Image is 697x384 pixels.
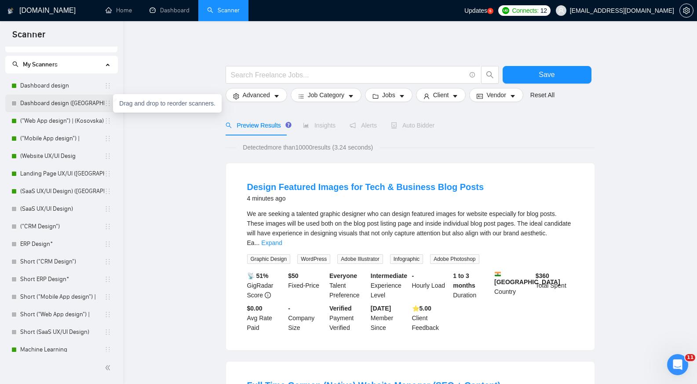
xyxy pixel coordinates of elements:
[104,293,111,300] span: holder
[247,254,291,264] span: Graphic Design
[382,90,395,100] span: Jobs
[423,93,430,99] span: user
[104,188,111,195] span: holder
[104,223,111,230] span: holder
[20,253,104,271] a: Short ("CRM Design")
[489,9,492,13] text: 5
[539,69,555,80] span: Save
[5,253,117,271] li: Short ("CRM Design")
[369,271,410,300] div: Experience Level
[245,304,287,333] div: Avg Rate Paid
[303,122,309,128] span: area-chart
[20,271,104,288] a: Short ERP Design*
[231,69,466,80] input: Search Freelance Jobs...
[502,7,509,14] img: upwork-logo.png
[104,153,111,160] span: holder
[20,323,104,341] a: Short (SaaS UX/UI Design)
[667,354,688,375] iframe: Intercom live chat
[226,88,287,102] button: settingAdvancedcaret-down
[106,7,132,14] a: homeHome
[5,271,117,288] li: Short ERP Design*
[390,254,423,264] span: Infographic
[104,100,111,107] span: holder
[104,82,111,89] span: holder
[5,341,117,358] li: Machine Learning
[5,323,117,341] li: Short (SaaS UX/UI Design)
[5,183,117,200] li: (SaaS UX/UI Design) (Kosovska)
[245,271,287,300] div: GigRadar Score
[243,90,270,100] span: Advanced
[20,288,104,306] a: Short ("Mobile App design") |
[5,218,117,235] li: ("CRM Design")
[104,311,111,318] span: holder
[486,90,506,100] span: Vendor
[5,77,117,95] li: Dashboard design
[23,61,58,68] span: My Scanners
[350,122,377,129] span: Alerts
[20,183,104,200] a: (SaaS UX/UI Design) ([GEOGRAPHIC_DATA])
[104,205,111,212] span: holder
[679,7,693,14] a: setting
[329,272,357,279] b: Everyone
[680,7,693,14] span: setting
[207,7,240,14] a: searchScanner
[20,306,104,323] a: Short ("Web App design") |
[487,8,493,14] a: 5
[247,209,573,248] div: We are seeking a talented graphic designer who can design featured images for website especially ...
[274,93,280,99] span: caret-down
[369,304,410,333] div: Member Since
[329,305,352,312] b: Verified
[288,305,290,312] b: -
[399,93,405,99] span: caret-down
[412,272,414,279] b: -
[233,93,239,99] span: setting
[371,272,407,279] b: Intermediate
[5,306,117,323] li: Short ("Web App design") |
[5,200,117,218] li: (SaaS UX/UI Design)
[12,61,18,67] span: search
[104,117,111,124] span: holder
[5,147,117,165] li: (Website UX/UI Desig
[685,354,695,361] span: 11
[5,165,117,183] li: Landing Page UX/UI (Kosovska)
[328,304,369,333] div: Payment Verified
[104,170,111,177] span: holder
[113,94,222,113] div: Drag and drop to reorder scanners.
[494,271,560,285] b: [GEOGRAPHIC_DATA]
[288,272,298,279] b: $ 50
[104,329,111,336] span: holder
[285,121,292,129] div: Tooltip anchor
[503,66,591,84] button: Save
[391,122,397,128] span: robot
[291,88,361,102] button: barsJob Categorycaret-down
[20,130,104,147] a: ("Mobile App design") |
[247,182,484,192] a: Design Featured Images for Tech & Business Blog Posts
[512,6,538,15] span: Connects:
[255,239,260,246] span: ...
[410,304,452,333] div: Client Feedback
[470,72,475,78] span: info-circle
[540,6,547,15] span: 12
[20,235,104,253] a: ERP Design*
[104,346,111,353] span: holder
[104,135,111,142] span: holder
[247,305,263,312] b: $0.00
[481,66,499,84] button: search
[104,241,111,248] span: holder
[679,4,693,18] button: setting
[308,90,344,100] span: Job Category
[104,276,111,283] span: holder
[453,272,475,289] b: 1 to 3 months
[412,305,431,312] b: ⭐️ 5.00
[261,239,282,246] a: Expand
[534,271,575,300] div: Total Spent
[104,258,111,265] span: holder
[536,272,549,279] b: $ 360
[20,147,104,165] a: (Website UX/UI Desig
[237,143,379,152] span: Detected more than 10000 results (3.24 seconds)
[20,341,104,358] a: Machine Learning
[469,88,523,102] button: idcardVendorcaret-down
[558,7,564,14] span: user
[391,122,434,129] span: Auto Bidder
[348,93,354,99] span: caret-down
